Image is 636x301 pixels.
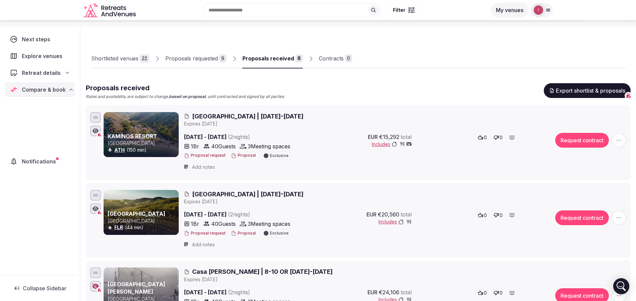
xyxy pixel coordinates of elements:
[211,220,236,228] span: 40 Guests
[368,133,378,141] span: EUR
[91,49,149,68] a: Shortlisted venues22
[108,224,177,231] div: (44 min)
[184,198,626,205] div: Expire s [DATE]
[492,133,505,142] button: 0
[500,134,503,141] span: 0
[242,54,294,62] div: Proposals received
[91,54,138,62] div: Shortlisted venues
[401,210,412,218] span: total
[270,154,289,158] span: Exclusive
[23,285,66,292] span: Collapse Sidebar
[108,210,165,217] a: [GEOGRAPHIC_DATA]
[5,32,74,46] a: Next steps
[192,241,215,248] span: Add notes
[184,210,302,218] span: [DATE] - [DATE]
[192,190,303,198] span: [GEOGRAPHIC_DATA] | [DATE]-[DATE]
[228,134,250,140] span: ( 2 night s )
[108,133,157,140] a: KAMINOS RESORT
[184,288,302,296] span: [DATE] - [DATE]
[184,231,226,236] button: Proposal request
[500,212,503,219] span: 0
[228,289,250,296] span: ( 2 night s )
[393,7,405,13] span: Filter
[108,140,177,147] p: [GEOGRAPHIC_DATA]
[544,83,631,98] button: Export shortlist & proposals
[228,211,250,218] span: ( 2 night s )
[378,210,399,218] span: €20,560
[484,134,487,141] span: 0
[108,147,177,153] div: (150 min)
[114,147,125,153] a: ATH
[379,288,399,296] span: €24,106
[22,86,66,94] span: Compare & book
[534,5,543,15] img: Thiago Martins
[484,290,487,296] span: 0
[191,220,199,228] span: 1 Br
[83,3,137,18] svg: Retreats and Venues company logo
[500,290,503,296] span: 0
[231,153,256,158] button: Proposal
[191,142,199,150] span: 1 Br
[184,276,626,283] div: Expire s [DATE]
[319,49,352,68] a: Contracts0
[476,288,489,298] button: 0
[211,142,236,150] span: 40 Guests
[114,224,123,231] button: FLR
[140,54,149,62] div: 22
[83,3,137,18] a: Visit the homepage
[295,54,303,62] div: 8
[270,231,289,235] span: Exclusive
[22,52,65,60] span: Explore venues
[476,210,489,220] button: 0
[86,83,284,93] h2: Proposals received
[490,3,529,17] button: My venues
[108,218,177,224] p: [GEOGRAPHIC_DATA]
[492,210,505,220] button: 0
[484,212,487,219] span: 0
[184,153,226,158] button: Proposal request
[492,288,505,298] button: 0
[184,120,626,127] div: Expire s [DATE]
[22,157,59,165] span: Notifications
[5,49,74,63] a: Explore venues
[555,133,609,148] button: Request contract
[379,133,399,141] span: €15,292
[379,218,412,225] button: Includes
[345,54,352,62] div: 0
[192,164,215,170] span: Add notes
[192,267,333,276] span: Casa [PERSON_NAME] | 8-10 OR [DATE]-[DATE]
[490,7,529,13] a: My venues
[248,142,290,150] span: 3 Meeting spaces
[114,224,123,230] a: FLR
[389,4,419,16] button: Filter
[86,94,284,100] p: Rates and availability are subject to change, , until contracted and signed by all parties
[231,231,256,236] button: Proposal
[401,133,412,141] span: total
[169,94,206,99] strong: based on proposal
[372,141,412,148] button: Includes
[319,54,344,62] div: Contracts
[613,278,629,294] div: Open Intercom Messenger
[108,281,165,295] a: [GEOGRAPHIC_DATA][PERSON_NAME]
[476,133,489,142] button: 0
[219,54,226,62] div: 9
[555,210,609,225] button: Request contract
[242,49,303,68] a: Proposals received8
[5,281,74,296] button: Collapse Sidebar
[22,69,61,77] span: Retreat details
[165,49,226,68] a: Proposals requested9
[366,210,377,218] span: EUR
[192,112,303,120] span: [GEOGRAPHIC_DATA] | [DATE]-[DATE]
[5,154,74,168] a: Notifications
[367,288,378,296] span: EUR
[248,220,290,228] span: 3 Meeting spaces
[184,133,302,141] span: [DATE] - [DATE]
[165,54,218,62] div: Proposals requested
[22,35,53,43] span: Next steps
[401,288,412,296] span: total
